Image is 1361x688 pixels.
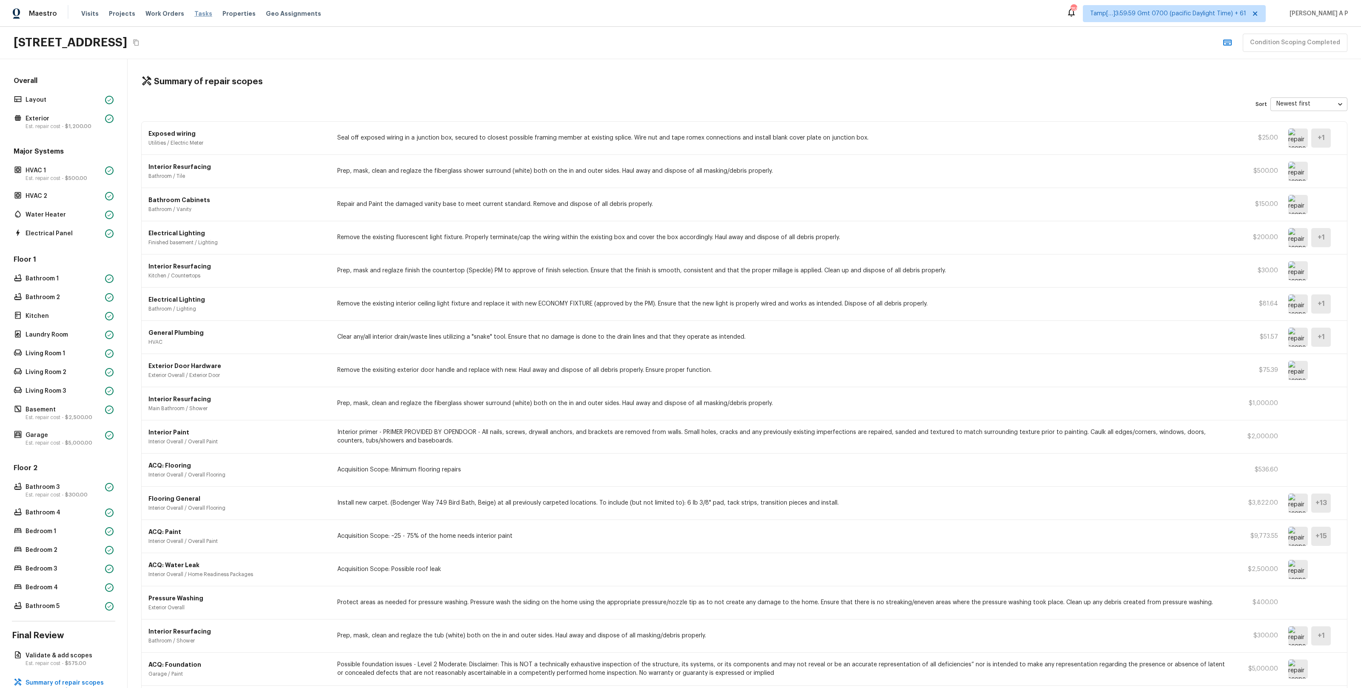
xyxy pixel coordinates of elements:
img: repair scope asset [1288,228,1308,247]
p: HVAC [148,339,327,345]
p: Interior Resurfacing [148,163,327,171]
p: Exterior [26,114,102,123]
p: Est. repair cost - [26,175,102,182]
span: Projects [109,9,135,18]
p: Sort [1256,101,1267,108]
span: $5,000.00 [65,440,92,445]
span: [PERSON_NAME] A P [1286,9,1348,18]
p: $200.00 [1240,233,1278,242]
span: $300.00 [65,492,88,497]
h5: + 1 [1318,299,1325,308]
p: HVAC 2 [26,192,102,200]
p: Water Heater [26,211,102,219]
p: General Plumbing [148,328,327,337]
p: Prep, mask and reglaze finish the countertop (Speckle) PM to approve of finish selection. Ensure ... [337,266,1230,275]
p: ACQ: Paint [148,528,327,536]
p: Bathroom Cabinets [148,196,327,204]
img: repair scope asset [1288,527,1308,546]
p: Bathroom 5 [26,602,102,611]
p: Remove the exisiting exterior door handle and replace with new. Haul away and dispose of all debr... [337,366,1230,374]
h5: Major Systems [12,147,115,158]
span: $575.00 [65,661,86,666]
p: Est. repair cost - [26,414,102,421]
img: repair scope asset [1288,162,1308,181]
p: Interior Paint [148,428,327,437]
p: Pressure Washing [148,594,327,602]
p: Living Room 3 [26,387,102,395]
p: Est. repair cost - [26,123,102,130]
p: Main Bathroom / Shower [148,405,327,412]
p: $300.00 [1240,631,1278,640]
p: Interior Overall / Overall Flooring [148,471,327,478]
p: Bathroom 1 [26,274,102,283]
img: repair scope asset [1288,195,1308,214]
img: repair scope asset [1288,128,1308,148]
p: Validate & add scopes [26,651,110,660]
img: repair scope asset [1288,361,1308,380]
p: Bathroom / Lighting [148,305,327,312]
p: HVAC 1 [26,166,102,175]
h4: Final Review [12,630,115,641]
span: Tasks [194,11,212,17]
h2: [STREET_ADDRESS] [14,35,127,50]
span: Geo Assignments [266,9,321,18]
p: Possible foundation issues - Level 2 Moderate: Disclaimer: This is NOT a technically exhaustive i... [337,660,1230,677]
img: repair scope asset [1288,560,1308,579]
p: ACQ: Flooring [148,461,327,470]
p: Seal off exposed wiring in a junction box, secured to closest possible framing member at existing... [337,134,1230,142]
h5: + 1 [1318,332,1325,342]
p: $3,822.00 [1240,499,1278,507]
img: repair scope asset [1288,659,1308,679]
p: $9,773.55 [1240,532,1278,540]
p: Kitchen [26,312,102,320]
p: Interior Overall / Overall Flooring [148,505,327,511]
p: Bathroom / Tile [148,173,327,180]
p: ACQ: Water Leak [148,561,327,569]
p: Install new carpet. (Bodenger Way 749 Bird Bath, Beige) at all previously carpeted locations. To ... [337,499,1230,507]
p: Basement [26,405,102,414]
p: $51.57 [1240,333,1278,341]
h5: + 1 [1318,233,1325,242]
p: Est. repair cost - [26,491,102,498]
p: Prep, mask, clean and reglaze the fiberglass shower surround (white) both on the in and outer sid... [337,399,1230,408]
p: Acquisition Scope: Minimum flooring repairs [337,465,1230,474]
p: Exterior Overall / Exterior Door [148,372,327,379]
h5: + 1 [1318,631,1325,640]
p: Bedroom 3 [26,565,102,573]
p: $81.64 [1240,300,1278,308]
p: $536.60 [1240,465,1278,474]
p: $5,000.00 [1240,665,1278,673]
h5: Floor 1 [12,255,115,266]
p: Clear any/all interior drain/waste lines utilizing a "snake" tool. Ensure that no damage is done ... [337,333,1230,341]
p: $500.00 [1240,167,1278,175]
p: Prep, mask, clean and reglaze the fiberglass shower surround (white) both on the in and outer sid... [337,167,1230,175]
p: Bathroom 4 [26,508,102,517]
p: Bedroom 4 [26,583,102,592]
p: Bedroom 1 [26,527,102,536]
div: 755 [1071,5,1076,14]
p: $2,000.00 [1240,432,1278,441]
p: Living Room 1 [26,349,102,358]
img: repair scope asset [1288,328,1308,347]
p: $2,500.00 [1240,565,1278,574]
p: Electrical Lighting [148,295,327,304]
span: $500.00 [65,176,87,181]
p: Est. repair cost - [26,660,110,667]
p: Bedroom 2 [26,546,102,554]
p: Acquisition Scope: ~25 - 75% of the home needs interior paint [337,532,1230,540]
p: Garage [26,431,102,440]
h5: + 13 [1315,498,1327,508]
p: Bathroom / Vanity [148,206,327,213]
p: Interior Overall / Overall Paint [148,538,327,545]
p: $75.39 [1240,366,1278,374]
p: Acquisition Scope: Possible roof leak [337,565,1230,574]
p: Electrical Lighting [148,229,327,237]
p: $30.00 [1240,266,1278,275]
span: $2,500.00 [65,415,92,420]
h5: Overall [12,76,115,87]
img: repair scope asset [1288,626,1308,645]
img: repair scope asset [1288,261,1308,280]
p: Kitchen / Countertops [148,272,327,279]
p: Interior Resurfacing [148,627,327,636]
span: Tamp[…]3:59:59 Gmt 0700 (pacific Daylight Time) + 61 [1090,9,1246,18]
